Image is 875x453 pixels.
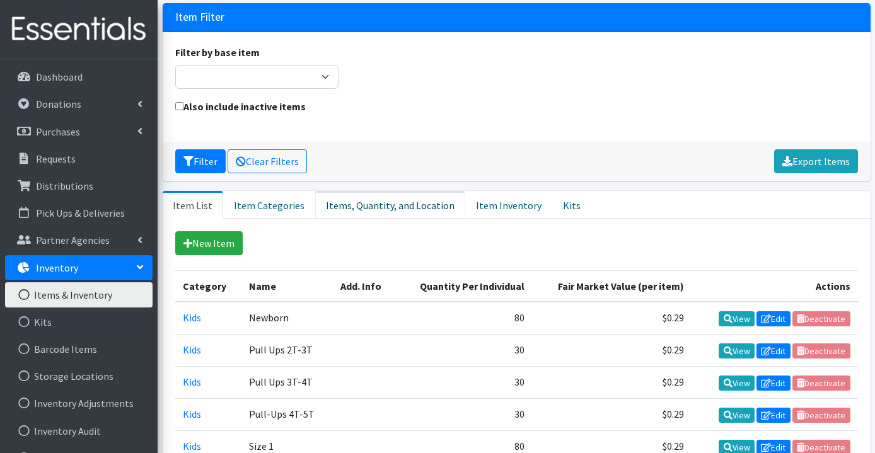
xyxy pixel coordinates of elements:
[241,334,333,366] td: Pull Ups 2T-3T
[183,343,201,356] a: Kids
[5,8,153,50] img: HumanEssentials
[183,311,201,324] a: Kids
[5,227,153,253] a: Partner Agencies
[5,91,153,117] a: Donations
[175,270,241,302] th: Category
[175,102,183,110] input: Also include inactive items
[241,366,333,398] td: Pull Ups 3T-4T
[163,191,223,219] a: Item List
[241,302,333,335] td: Newborn
[397,398,532,430] td: 30
[719,376,755,391] a: View
[756,376,791,391] a: Edit
[5,119,153,144] a: Purchases
[5,391,153,416] a: Inventory Adjustments
[175,231,243,255] a: New Item
[532,398,692,430] td: $0.29
[228,149,307,173] a: Clear Filters
[36,71,83,83] p: Dashboard
[36,261,78,274] p: Inventory
[397,302,532,335] td: 80
[183,408,201,420] a: Kids
[5,255,153,280] a: Inventory
[692,270,857,302] th: Actions
[5,336,153,362] a: Barcode Items
[36,125,80,138] p: Purchases
[397,334,532,366] td: 30
[532,366,692,398] td: $0.29
[241,270,333,302] th: Name
[719,408,755,423] a: View
[5,200,153,226] a: Pick Ups & Deliveries
[36,152,76,165] p: Requests
[36,180,93,192] p: Distributions
[719,343,755,358] a: View
[5,64,153,89] a: Dashboard
[315,191,465,219] a: Items, Quantity, and Location
[532,302,692,335] td: $0.29
[397,270,532,302] th: Quantity Per Individual
[333,270,397,302] th: Add. Info
[5,282,153,307] a: Items & Inventory
[532,270,692,302] th: Fair Market Value (per item)
[756,311,791,326] a: Edit
[36,234,110,246] p: Partner Agencies
[756,343,791,358] a: Edit
[175,45,260,60] label: Filter by base item
[223,191,315,219] a: Item Categories
[175,149,226,173] button: Filter
[756,408,791,423] a: Edit
[175,11,224,24] h3: Item Filter
[532,334,692,366] td: $0.29
[5,173,153,198] a: Distributions
[774,149,858,173] a: Export Items
[5,418,153,444] a: Inventory Audit
[175,99,306,114] label: Also include inactive items
[183,440,201,452] a: Kids
[36,207,125,219] p: Pick Ups & Deliveries
[5,364,153,389] a: Storage Locations
[552,191,591,219] a: Kits
[397,366,532,398] td: 30
[5,146,153,171] a: Requests
[241,398,333,430] td: Pull-Ups 4T-5T
[183,376,201,388] a: Kids
[5,309,153,335] a: Kits
[719,311,755,326] a: View
[465,191,552,219] a: Item Inventory
[36,98,81,110] p: Donations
